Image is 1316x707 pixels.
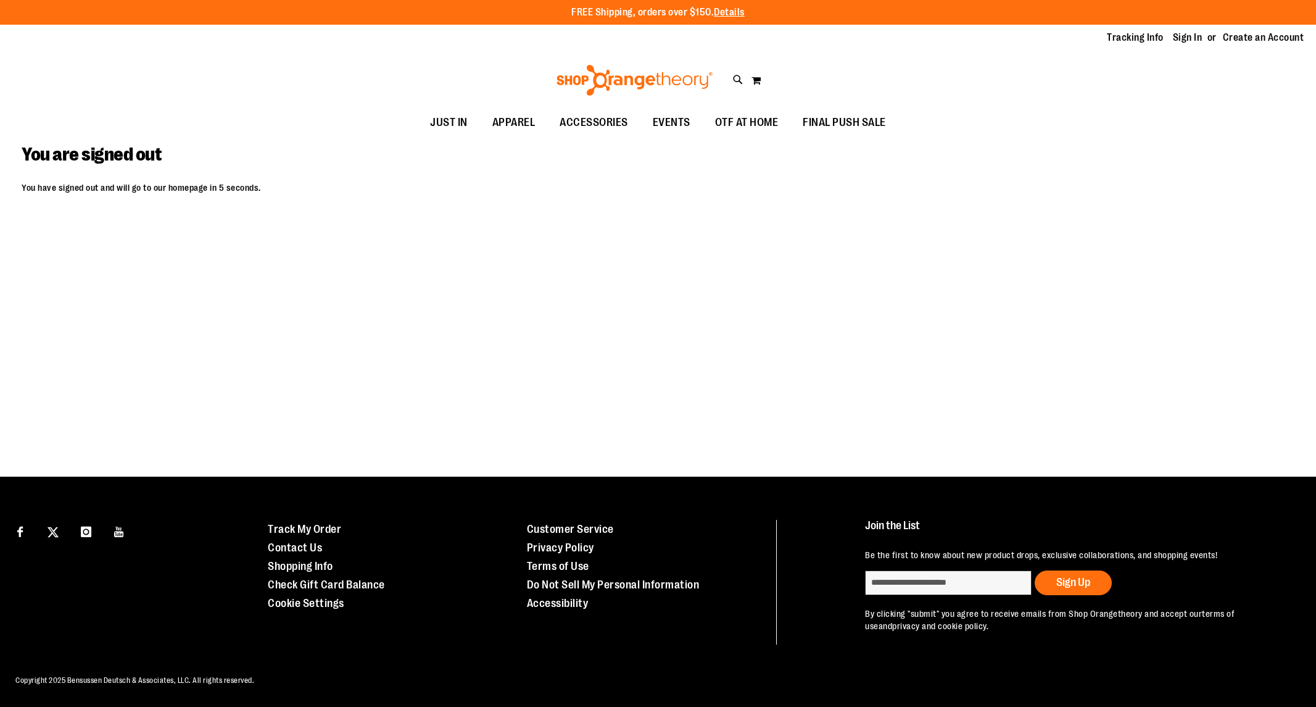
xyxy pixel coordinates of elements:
[790,109,898,137] a: FINAL PUSH SALE
[865,608,1285,632] p: By clicking "submit" you agree to receive emails from Shop Orangetheory and accept our and
[640,109,703,137] a: EVENTS
[268,597,344,609] a: Cookie Settings
[1173,31,1202,44] a: Sign In
[571,6,745,20] p: FREE Shipping, orders over $150.
[892,621,988,631] a: privacy and cookie policy.
[865,609,1235,631] a: terms of use
[865,520,1285,543] h4: Join the List
[268,542,322,554] a: Contact Us
[15,676,254,685] span: Copyright 2025 Bensussen Deutsch & Associates, LLC. All rights reserved.
[43,520,64,542] a: Visit our X page
[9,520,31,542] a: Visit our Facebook page
[268,579,385,591] a: Check Gift Card Balance
[547,109,640,137] a: ACCESSORIES
[703,109,791,137] a: OTF AT HOME
[1223,31,1304,44] a: Create an Account
[653,109,690,136] span: EVENTS
[527,542,594,554] a: Privacy Policy
[109,520,130,542] a: Visit our Youtube page
[560,109,628,136] span: ACCESSORIES
[715,109,779,136] span: OTF AT HOME
[492,109,536,136] span: APPAREL
[268,523,341,535] a: Track My Order
[527,523,614,535] a: Customer Service
[1056,576,1090,588] span: Sign Up
[527,560,589,572] a: Terms of Use
[803,109,886,136] span: FINAL PUSH SALE
[555,65,714,96] img: Shop Orangetheory
[22,144,161,165] span: You are signed out
[527,579,700,591] a: Do Not Sell My Personal Information
[1035,571,1112,595] button: Sign Up
[75,520,97,542] a: Visit our Instagram page
[865,549,1285,561] p: Be the first to know about new product drops, exclusive collaborations, and shopping events!
[714,7,745,18] a: Details
[22,182,1294,194] p: You have signed out and will go to our homepage in 5 seconds.
[527,597,589,609] a: Accessibility
[418,109,480,137] a: JUST IN
[865,571,1032,595] input: enter email
[268,560,333,572] a: Shopping Info
[430,109,468,136] span: JUST IN
[48,527,59,538] img: Twitter
[480,109,548,137] a: APPAREL
[1107,31,1164,44] a: Tracking Info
